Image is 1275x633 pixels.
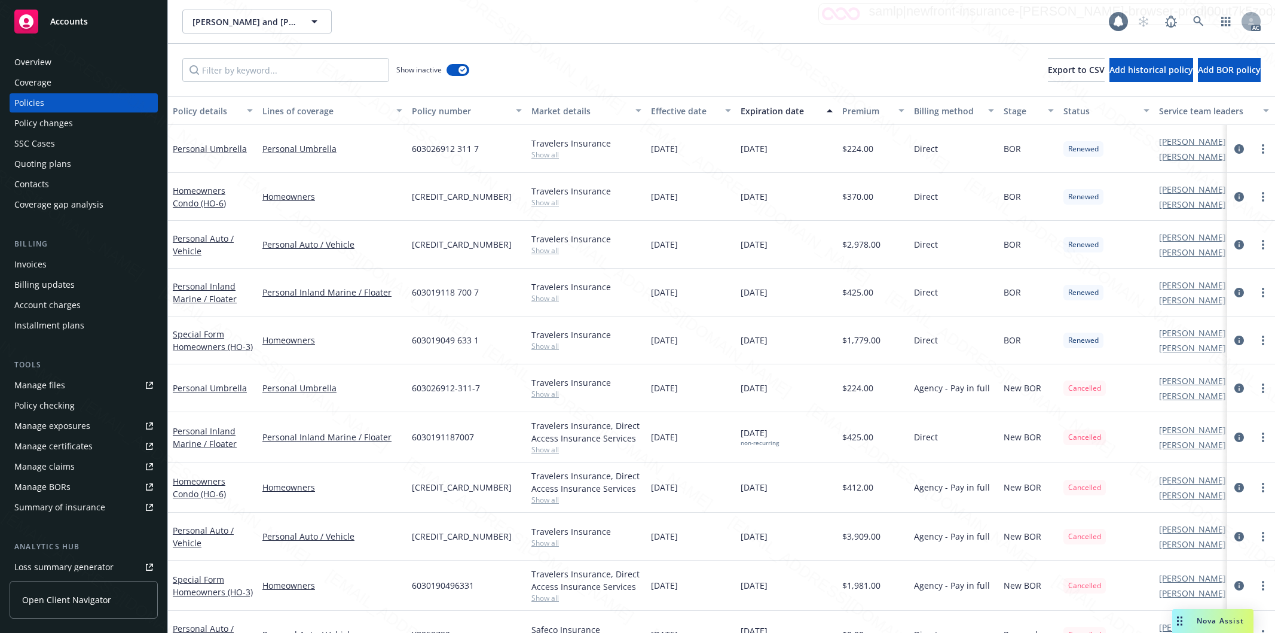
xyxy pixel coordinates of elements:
[842,530,880,543] span: $3,909.00
[1159,294,1226,306] a: [PERSON_NAME]
[531,197,641,208] span: Show all
[258,96,407,125] button: Lines of coverage
[14,558,114,577] div: Loss summary generator
[1256,529,1270,544] a: more
[14,53,51,72] div: Overview
[14,376,65,395] div: Manage files
[1004,105,1041,117] div: Stage
[1256,333,1270,348] a: more
[1068,239,1099,250] span: Renewed
[1004,238,1021,251] span: BOR
[914,382,990,394] span: Agency - Pay in full
[14,93,44,112] div: Policies
[842,238,880,251] span: $2,978.00
[10,498,158,517] a: Summary of insurance
[1159,474,1226,486] a: [PERSON_NAME]
[1256,430,1270,445] a: more
[1232,430,1246,445] a: circleInformation
[10,275,158,294] a: Billing updates
[741,427,779,447] span: [DATE]
[10,359,158,371] div: Tools
[1154,96,1274,125] button: Service team leaders
[262,190,402,203] a: Homeowners
[412,530,512,543] span: [CREDIT_CARD_NUMBER]
[531,568,641,593] div: Travelers Insurance, Direct Access Insurance Services
[914,334,938,346] span: Direct
[173,105,240,117] div: Policy details
[1048,64,1105,75] span: Export to CSV
[262,142,402,155] a: Personal Umbrella
[914,142,938,155] span: Direct
[531,495,641,505] span: Show all
[1232,142,1246,156] a: circleInformation
[14,255,47,274] div: Invoices
[651,142,678,155] span: [DATE]
[1256,142,1270,156] a: more
[842,382,873,394] span: $224.00
[173,476,226,500] a: Homeowners Condo (HO-6)
[1256,238,1270,252] a: more
[412,190,512,203] span: [CREDIT_CARD_NUMBER]
[262,105,389,117] div: Lines of coverage
[1198,58,1261,82] button: Add BOR policy
[1159,489,1226,501] a: [PERSON_NAME]
[741,579,768,592] span: [DATE]
[22,594,111,606] span: Open Client Navigator
[531,105,628,117] div: Market details
[741,530,768,543] span: [DATE]
[842,579,880,592] span: $1,981.00
[1159,183,1226,196] a: [PERSON_NAME]
[10,416,158,436] span: Manage exposures
[914,105,981,117] div: Billing method
[1004,579,1041,592] span: New BOR
[741,238,768,251] span: [DATE]
[1068,383,1101,394] span: Cancelled
[651,190,678,203] span: [DATE]
[1159,523,1226,535] a: [PERSON_NAME]
[531,245,641,255] span: Show all
[741,481,768,494] span: [DATE]
[1159,198,1226,211] a: [PERSON_NAME]
[531,470,641,495] div: Travelers Insurance, Direct Access Insurance Services
[1004,286,1021,299] span: BOR
[651,382,678,394] span: [DATE]
[14,457,75,476] div: Manage claims
[531,328,641,341] div: Travelers Insurance
[842,142,873,155] span: $224.00
[10,477,158,497] a: Manage BORs
[10,457,158,476] a: Manage claims
[14,195,103,214] div: Coverage gap analysis
[1068,580,1101,591] span: Cancelled
[741,105,820,117] div: Expiration date
[842,190,873,203] span: $370.00
[999,96,1059,125] button: Stage
[914,579,990,592] span: Agency - Pay in full
[741,382,768,394] span: [DATE]
[646,96,736,125] button: Effective date
[262,238,402,251] a: Personal Auto / Vehicle
[531,281,641,293] div: Travelers Insurance
[412,105,509,117] div: Policy number
[1159,587,1226,599] a: [PERSON_NAME]
[10,195,158,214] a: Coverage gap analysis
[10,114,158,133] a: Policy changes
[14,416,90,436] div: Manage exposures
[1068,144,1099,154] span: Renewed
[10,316,158,335] a: Installment plans
[412,142,479,155] span: 603026912 311 7
[531,185,641,197] div: Travelers Insurance
[914,238,938,251] span: Direct
[531,593,641,603] span: Show all
[527,96,646,125] button: Market details
[412,481,512,494] span: [CREDIT_CARD_NUMBER]
[531,150,641,160] span: Show all
[14,316,84,335] div: Installment plans
[262,530,402,543] a: Personal Auto / Vehicle
[1059,96,1154,125] button: Status
[10,175,158,194] a: Contacts
[651,530,678,543] span: [DATE]
[14,114,73,133] div: Policy changes
[10,396,158,415] a: Policy checking
[1004,481,1041,494] span: New BOR
[531,445,641,455] span: Show all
